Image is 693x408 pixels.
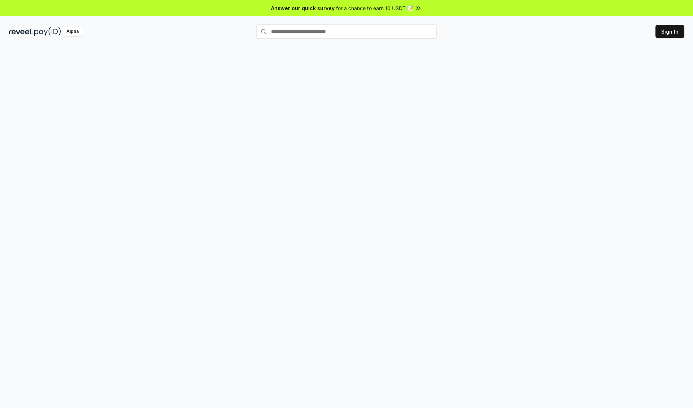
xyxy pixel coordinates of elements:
img: reveel_dark [9,27,33,36]
div: Alpha [62,27,83,36]
span: for a chance to earn 10 USDT 📝 [336,4,413,12]
button: Sign In [655,25,684,38]
span: Answer our quick survey [271,4,335,12]
img: pay_id [34,27,61,36]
